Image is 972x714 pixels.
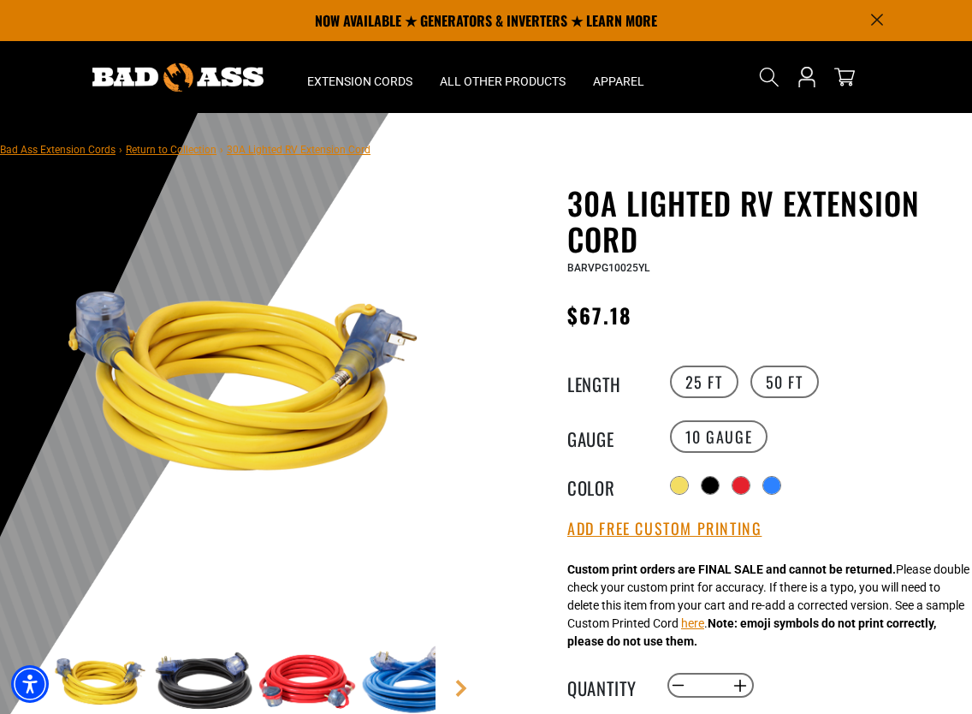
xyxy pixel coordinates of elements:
[126,144,216,156] a: Return to Collection
[579,41,658,113] summary: Apparel
[567,561,969,651] div: Please double check your custom print for accuracy. If there is a typo, you will need to delete t...
[567,675,653,697] label: Quantity
[567,474,653,497] legend: Color
[567,562,896,576] strong: Custom print orders are FINAL SALE and cannot be returned.
[293,41,426,113] summary: Extension Cords
[567,300,632,330] span: $67.18
[440,74,566,89] span: All Other Products
[220,144,223,156] span: ›
[670,420,768,453] label: 10 Gauge
[593,74,644,89] span: Apparel
[92,63,264,92] img: Bad Ass Extension Cords
[11,665,49,703] div: Accessibility Menu
[793,41,821,113] a: Open this option
[831,67,858,87] a: cart
[453,680,470,697] a: Next
[567,185,959,257] h1: 30A Lighted RV Extension Cord
[567,425,653,448] legend: Gauge
[756,63,783,91] summary: Search
[307,74,412,89] span: Extension Cords
[567,371,653,393] legend: Length
[50,188,436,574] img: yellow
[750,366,819,398] label: 50 FT
[567,616,936,648] strong: Note: emoji symbols do not print correctly, please do not use them.
[227,144,370,156] span: 30A Lighted RV Extension Cord
[426,41,579,113] summary: All Other Products
[681,615,704,633] button: here
[567,262,649,274] span: BARVPG10025YL
[119,144,122,156] span: ›
[567,520,762,538] button: Add Free Custom Printing
[670,366,738,398] label: 25 FT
